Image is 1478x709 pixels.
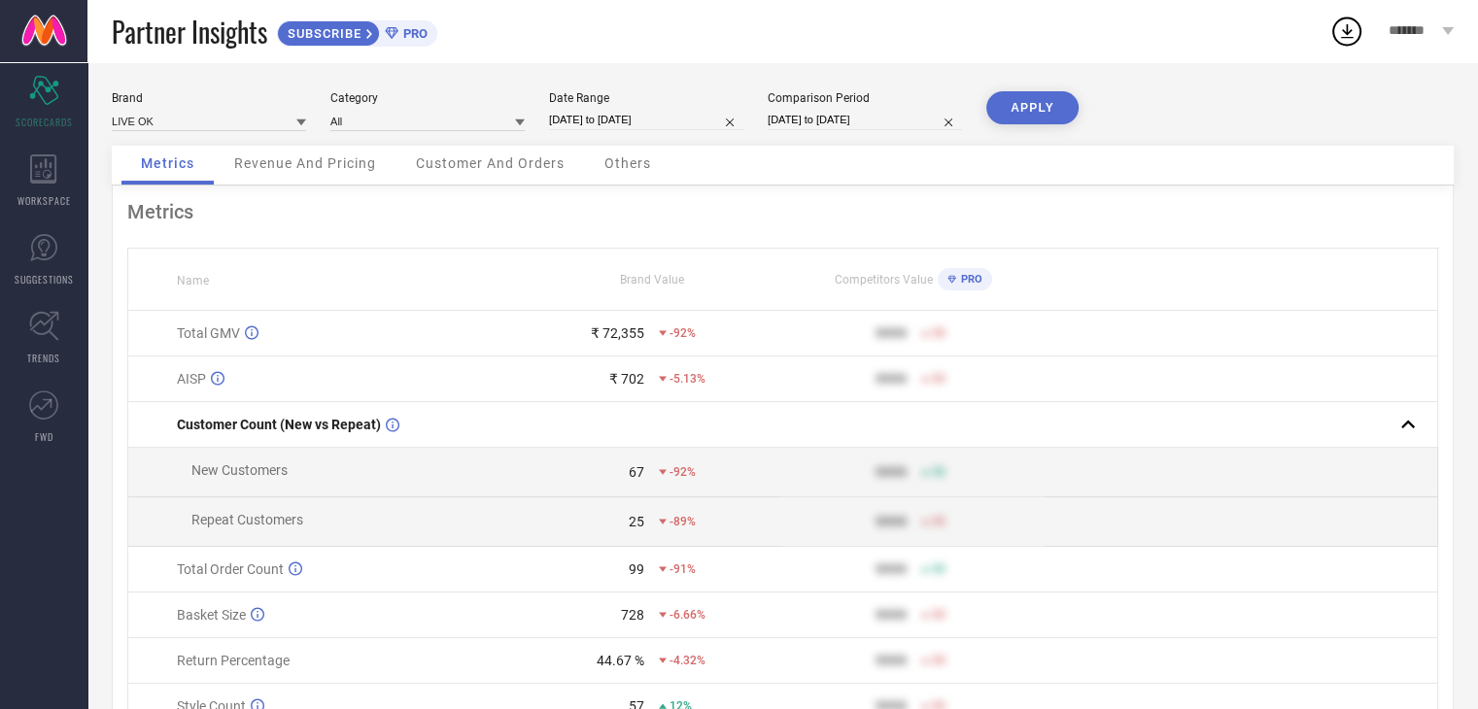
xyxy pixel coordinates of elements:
[670,562,696,576] span: -91%
[177,274,209,287] span: Name
[876,653,907,668] div: 9999
[277,16,437,47] a: SUBSCRIBEPRO
[17,193,71,208] span: WORKSPACE
[670,654,705,667] span: -4.32%
[27,351,60,365] span: TRENDS
[629,514,644,529] div: 25
[597,653,644,668] div: 44.67 %
[112,91,306,105] div: Brand
[609,371,644,387] div: ₹ 702
[932,465,945,479] span: 50
[549,110,743,130] input: Select date range
[16,115,73,129] span: SCORECARDS
[876,325,907,341] div: 9999
[177,561,284,577] span: Total Order Count
[177,325,240,341] span: Total GMV
[398,26,428,41] span: PRO
[876,464,907,480] div: 9999
[591,325,644,341] div: ₹ 72,355
[621,607,644,623] div: 728
[416,155,565,171] span: Customer And Orders
[191,512,303,527] span: Repeat Customers
[177,653,290,668] span: Return Percentage
[768,91,962,105] div: Comparison Period
[549,91,743,105] div: Date Range
[670,608,705,622] span: -6.66%
[330,91,525,105] div: Category
[112,12,267,51] span: Partner Insights
[932,654,945,667] span: 50
[876,561,907,577] div: 9999
[629,561,644,577] div: 99
[768,110,962,130] input: Select comparison period
[234,155,376,171] span: Revenue And Pricing
[191,462,288,478] span: New Customers
[670,465,696,479] span: -92%
[876,607,907,623] div: 9999
[932,326,945,340] span: 50
[876,514,907,529] div: 9999
[177,371,206,387] span: AISP
[876,371,907,387] div: 9999
[620,273,684,287] span: Brand Value
[141,155,194,171] span: Metrics
[986,91,1079,124] button: APPLY
[932,608,945,622] span: 50
[127,200,1438,223] div: Metrics
[604,155,651,171] span: Others
[15,272,74,287] span: SUGGESTIONS
[932,372,945,386] span: 50
[670,326,696,340] span: -92%
[629,464,644,480] div: 67
[932,562,945,576] span: 50
[278,26,366,41] span: SUBSCRIBE
[956,273,982,286] span: PRO
[35,429,53,444] span: FWD
[835,273,933,287] span: Competitors Value
[932,515,945,528] span: 50
[177,607,246,623] span: Basket Size
[1329,14,1364,49] div: Open download list
[670,515,696,528] span: -89%
[177,417,381,432] span: Customer Count (New vs Repeat)
[670,372,705,386] span: -5.13%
